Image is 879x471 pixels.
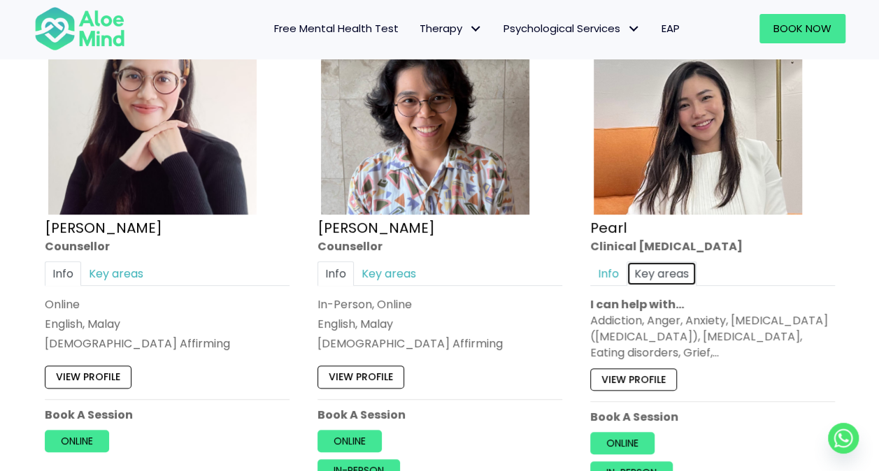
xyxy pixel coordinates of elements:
[274,21,399,36] span: Free Mental Health Test
[317,296,562,312] div: In-Person, Online
[590,296,835,312] p: I can help with…
[321,6,529,215] img: zafeera counsellor
[624,19,644,39] span: Psychological Services: submenu
[317,316,562,332] p: English, Malay
[317,430,382,452] a: Online
[264,14,409,43] a: Free Mental Health Test
[590,238,835,254] div: Clinical [MEDICAL_DATA]
[466,19,486,39] span: Therapy: submenu
[759,14,845,43] a: Book Now
[45,407,290,423] p: Book A Session
[45,238,290,254] div: Counsellor
[317,335,562,352] div: [DEMOGRAPHIC_DATA] Affirming
[590,409,835,425] p: Book A Session
[81,261,151,286] a: Key areas
[45,366,131,389] a: View profile
[409,14,493,43] a: TherapyTherapy: submenu
[143,14,690,43] nav: Menu
[493,14,651,43] a: Psychological ServicesPsychological Services: submenu
[317,366,404,389] a: View profile
[45,335,290,352] div: [DEMOGRAPHIC_DATA] Affirming
[34,6,125,52] img: Aloe mind Logo
[45,316,290,332] p: English, Malay
[627,261,696,286] a: Key areas
[590,368,677,391] a: View profile
[503,21,641,36] span: Psychological Services
[317,238,562,254] div: Counsellor
[354,261,424,286] a: Key areas
[45,261,81,286] a: Info
[420,21,483,36] span: Therapy
[317,407,562,423] p: Book A Session
[317,261,354,286] a: Info
[45,296,290,312] div: Online
[45,218,162,238] a: [PERSON_NAME]
[773,21,831,36] span: Book Now
[594,6,802,215] img: Pearl photo
[590,261,627,286] a: Info
[590,432,655,454] a: Online
[590,312,835,361] div: Addiction, Anger, Anxiety, [MEDICAL_DATA] ([MEDICAL_DATA]), [MEDICAL_DATA], Eating disorders, Gri...
[651,14,690,43] a: EAP
[828,423,859,454] a: Whatsapp
[48,6,257,215] img: Therapist Photo Update
[662,21,680,36] span: EAP
[45,430,109,452] a: Online
[590,218,627,238] a: Pearl
[317,218,435,238] a: [PERSON_NAME]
